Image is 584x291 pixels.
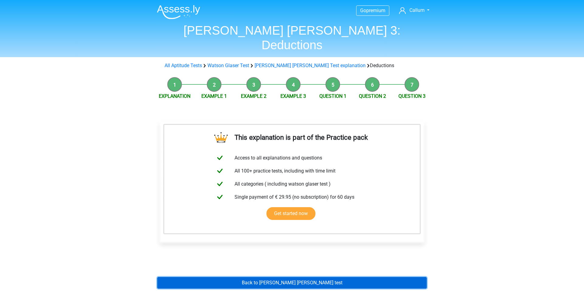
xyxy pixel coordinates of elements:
a: Back to [PERSON_NAME] [PERSON_NAME] test [157,277,427,289]
a: Callum [397,7,432,14]
img: Assessly [157,5,200,19]
span: Go [360,8,366,13]
div: Many websites use Gogolo Analytics to measure how many visitors the site has per day and which we... [160,129,424,206]
a: Example 2 [241,93,266,99]
a: Question 3 [398,93,426,99]
span: premium [366,8,385,13]
a: Question 1 [319,93,346,99]
span: Callum [409,7,425,13]
a: [PERSON_NAME] [PERSON_NAME] Test explanation [255,63,366,68]
a: Example 1 [201,93,227,99]
a: Watson Glaser Test [207,63,249,68]
a: Gopremium [356,6,389,15]
a: Explanation [159,93,190,99]
a: Example 3 [280,93,306,99]
div: Deductions [162,62,422,69]
a: Question 2 [359,93,386,99]
h1: [PERSON_NAME] [PERSON_NAME] 3: Deductions [152,23,432,52]
a: All Aptitude Tests [165,63,202,68]
a: Get started now [266,207,315,220]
